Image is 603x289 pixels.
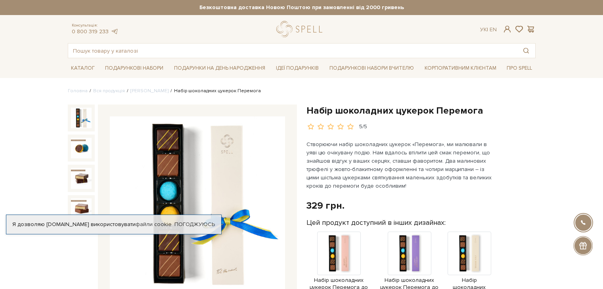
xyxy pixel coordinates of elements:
[503,62,535,74] a: Про Spell
[276,21,326,37] a: logo
[306,218,446,227] label: Цей продукт доступний в інших дизайнах:
[71,138,92,158] img: Набір шоколадних цукерок Перемога
[306,200,345,212] div: 329 грн.
[317,232,361,275] img: Продукт
[71,108,92,128] img: Набір шоколадних цукерок Перемога
[306,140,492,190] p: Створюючи набір шоколадних цукерок «Перемога», ми малювали в уяві цю очікувану подію. Нам вдалось...
[487,26,488,33] span: |
[68,44,517,58] input: Пошук товару у каталозі
[130,88,168,94] a: [PERSON_NAME]
[68,62,98,74] a: Каталог
[68,4,536,11] strong: Безкоштовна доставка Новою Поштою при замовленні від 2000 гривень
[93,88,125,94] a: Вся продукція
[448,232,491,275] img: Продукт
[273,62,322,74] a: Ідеї подарунків
[71,198,92,219] img: Набір шоколадних цукерок Перемога
[517,44,535,58] button: Пошук товару у каталозі
[171,62,268,74] a: Подарунки на День народження
[68,88,88,94] a: Головна
[306,105,536,117] h1: Набір шоколадних цукерок Перемога
[6,221,221,228] div: Я дозволяю [DOMAIN_NAME] використовувати
[388,232,431,275] img: Продукт
[174,221,215,228] a: Погоджуюсь
[490,26,497,33] a: En
[71,168,92,188] img: Набір шоколадних цукерок Перемога
[72,23,119,28] span: Консультація:
[359,123,367,131] div: 5/5
[72,28,109,35] a: 0 800 319 233
[480,26,497,33] div: Ук
[326,61,417,75] a: Подарункові набори Вчителю
[102,62,167,74] a: Подарункові набори
[168,87,261,95] li: Набір шоколадних цукерок Перемога
[136,221,172,228] a: файли cookie
[421,62,500,74] a: Корпоративним клієнтам
[111,28,119,35] a: telegram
